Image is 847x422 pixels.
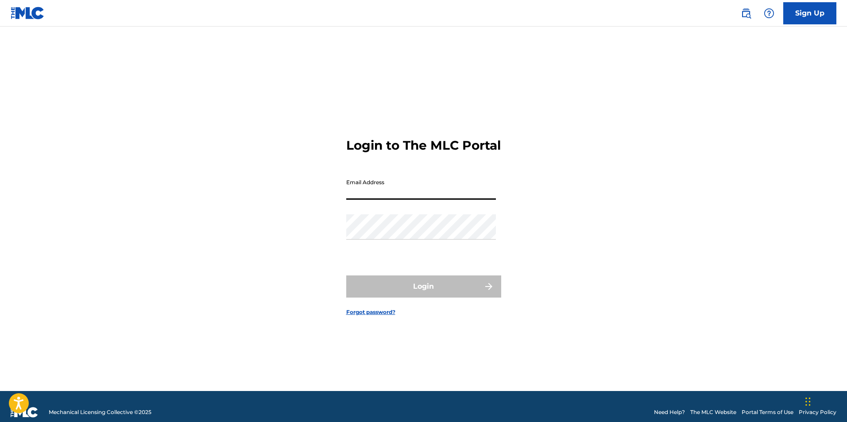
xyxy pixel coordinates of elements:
[346,138,501,153] h3: Login to The MLC Portal
[742,408,793,416] a: Portal Terms of Use
[49,408,151,416] span: Mechanical Licensing Collective © 2025
[654,408,685,416] a: Need Help?
[737,4,755,22] a: Public Search
[11,407,38,418] img: logo
[783,2,836,24] a: Sign Up
[11,7,45,19] img: MLC Logo
[803,379,847,422] iframe: Chat Widget
[799,408,836,416] a: Privacy Policy
[760,4,778,22] div: Help
[346,308,395,316] a: Forgot password?
[690,408,736,416] a: The MLC Website
[805,388,811,415] div: Drag
[741,8,751,19] img: search
[764,8,774,19] img: help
